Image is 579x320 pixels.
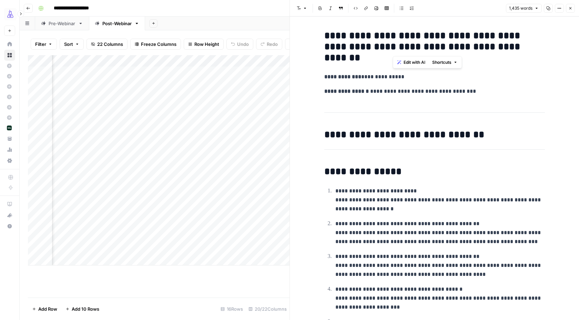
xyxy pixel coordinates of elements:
span: Edit with AI [404,59,425,66]
a: AirOps Academy [4,199,15,210]
button: Redo [256,39,282,50]
span: Freeze Columns [141,41,176,48]
button: Workspace: AirOps Growth [4,6,15,23]
button: Add 10 Rows [61,303,103,314]
button: What's new? [4,210,15,221]
div: What's new? [4,210,15,220]
button: Filter [31,39,57,50]
button: Shortcuts [429,58,460,67]
div: 20/22 Columns [246,303,289,314]
span: Add 10 Rows [72,306,99,312]
button: Add Row [28,303,61,314]
span: Redo [267,41,278,48]
a: Post-Webinar [89,17,145,30]
a: Your Data [4,133,15,144]
div: Pre-Webinar [49,20,75,27]
button: Freeze Columns [130,39,181,50]
button: 22 Columns [87,39,128,50]
a: Browse [4,50,15,61]
button: Edit with AI [395,58,428,67]
span: Row Height [194,41,219,48]
div: 16 Rows [218,303,246,314]
button: Undo [226,39,253,50]
div: Post-Webinar [102,20,132,27]
img: yjux4x3lwinlft1ym4yif8lrli78 [7,126,12,130]
span: 1,435 words [509,5,532,11]
button: Row Height [184,39,224,50]
button: 1,435 words [506,4,542,13]
span: Add Row [38,306,57,312]
img: AirOps Growth Logo [4,8,17,20]
span: Sort [64,41,73,48]
span: Shortcuts [432,59,451,66]
span: Undo [237,41,249,48]
a: Usage [4,144,15,155]
span: Filter [35,41,46,48]
a: Pre-Webinar [35,17,89,30]
span: 22 Columns [97,41,123,48]
a: Settings [4,155,15,166]
button: Help + Support [4,221,15,232]
button: Sort [60,39,84,50]
a: Home [4,39,15,50]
